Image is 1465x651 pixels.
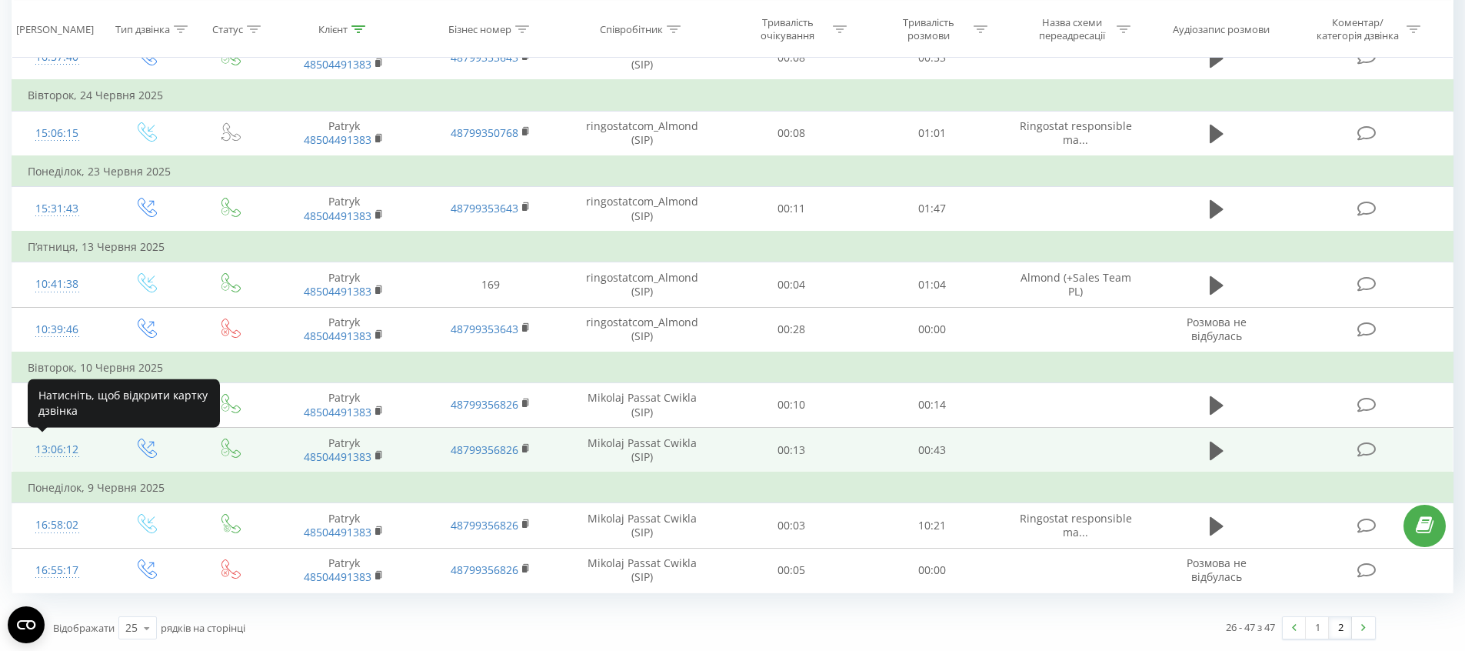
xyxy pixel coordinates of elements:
div: Аудіозапис розмови [1173,22,1270,35]
div: 15:06:15 [28,119,87,149]
td: Понеділок, 9 Червня 2025 [12,472,1453,503]
td: 00:00 [862,307,1003,352]
div: Тривалість розмови [887,16,970,42]
td: Patryk [271,503,417,548]
td: 00:11 [721,186,862,232]
a: 48504491383 [304,525,371,539]
td: Patryk [271,262,417,307]
div: 15:31:43 [28,194,87,224]
div: Статус [212,22,243,35]
td: ringostatcom_Almond (SIP) [564,111,721,156]
td: Patryk [271,428,417,473]
td: 10:21 [862,503,1003,548]
td: 00:04 [721,262,862,307]
span: Відображати [53,621,115,635]
a: 48799356826 [451,518,518,532]
div: 26 - 47 з 47 [1226,619,1275,635]
div: 16:58:02 [28,510,87,540]
td: П’ятниця, 13 Червня 2025 [12,232,1453,262]
div: Бізнес номер [448,22,511,35]
td: Patryk [271,382,417,427]
span: Ringostat responsible ma... [1020,119,1132,147]
a: 48799353643 [451,201,518,215]
div: 16:57:40 [28,42,87,72]
a: 48504491383 [304,329,371,343]
td: 01:47 [862,186,1003,232]
span: рядків на сторінці [161,621,245,635]
td: 01:01 [862,111,1003,156]
td: ringostatcom_Almond (SIP) [564,35,721,81]
div: Співробітник [600,22,663,35]
td: 00:08 [721,111,862,156]
div: Клієнт [318,22,348,35]
div: Тривалість очікування [747,16,829,42]
td: Patryk [271,111,417,156]
td: Вівторок, 10 Червня 2025 [12,352,1453,383]
div: 10:39:46 [28,315,87,345]
div: Натисніть, щоб відкрити картку дзвінка [28,379,220,427]
span: Розмова не відбулась [1187,315,1247,343]
a: 48504491383 [304,57,371,72]
td: 00:00 [862,548,1003,593]
a: 48504491383 [304,569,371,584]
a: 48504491383 [304,449,371,464]
td: Понеділок, 23 Червня 2025 [12,156,1453,187]
div: Назва схеми переадресації [1030,16,1113,42]
td: 00:13 [721,428,862,473]
td: Almond (+Sales Team PL) [1002,262,1148,307]
td: 00:28 [721,307,862,352]
td: 00:10 [721,382,862,427]
div: Тип дзвінка [115,22,170,35]
span: Розмова не відбулась [1187,556,1247,584]
button: Open CMP widget [8,606,45,643]
td: 01:04 [862,262,1003,307]
td: 00:05 [721,548,862,593]
a: 48504491383 [304,284,371,299]
div: 13:06:12 [28,435,87,465]
div: 16:55:17 [28,556,87,586]
td: 00:14 [862,382,1003,427]
a: 48799353643 [451,322,518,336]
td: 00:03 [721,503,862,548]
div: [PERSON_NAME] [16,22,94,35]
td: Mikolaj Passat Cwikla (SIP) [564,428,721,473]
td: Patryk [271,35,417,81]
a: 48799353643 [451,50,518,65]
td: Patryk [271,186,417,232]
a: 48799356826 [451,563,518,577]
a: 48504491383 [304,132,371,147]
td: Mikolaj Passat Cwikla (SIP) [564,548,721,593]
td: Mikolaj Passat Cwikla (SIP) [564,503,721,548]
span: Ringostat responsible ma... [1020,511,1132,539]
td: 169 [417,262,563,307]
div: 10:41:38 [28,269,87,299]
a: 48799350768 [451,125,518,140]
td: 00:43 [862,428,1003,473]
td: ringostatcom_Almond (SIP) [564,186,721,232]
a: 48504491383 [304,209,371,223]
a: 48504491383 [304,405,371,419]
a: 1 [1306,617,1329,639]
td: Вівторок, 24 Червня 2025 [12,80,1453,111]
td: ringostatcom_Almond (SIP) [564,262,721,307]
a: 48799356826 [451,397,518,412]
td: Patryk [271,307,417,352]
td: 00:08 [721,35,862,81]
td: 00:53 [862,35,1003,81]
td: ringostatcom_Almond (SIP) [564,307,721,352]
div: 25 [125,620,138,636]
td: Patryk [271,548,417,593]
a: 2 [1329,617,1352,639]
div: Коментар/категорія дзвінка [1313,16,1403,42]
a: 48799356826 [451,442,518,457]
td: Mikolaj Passat Cwikla (SIP) [564,382,721,427]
